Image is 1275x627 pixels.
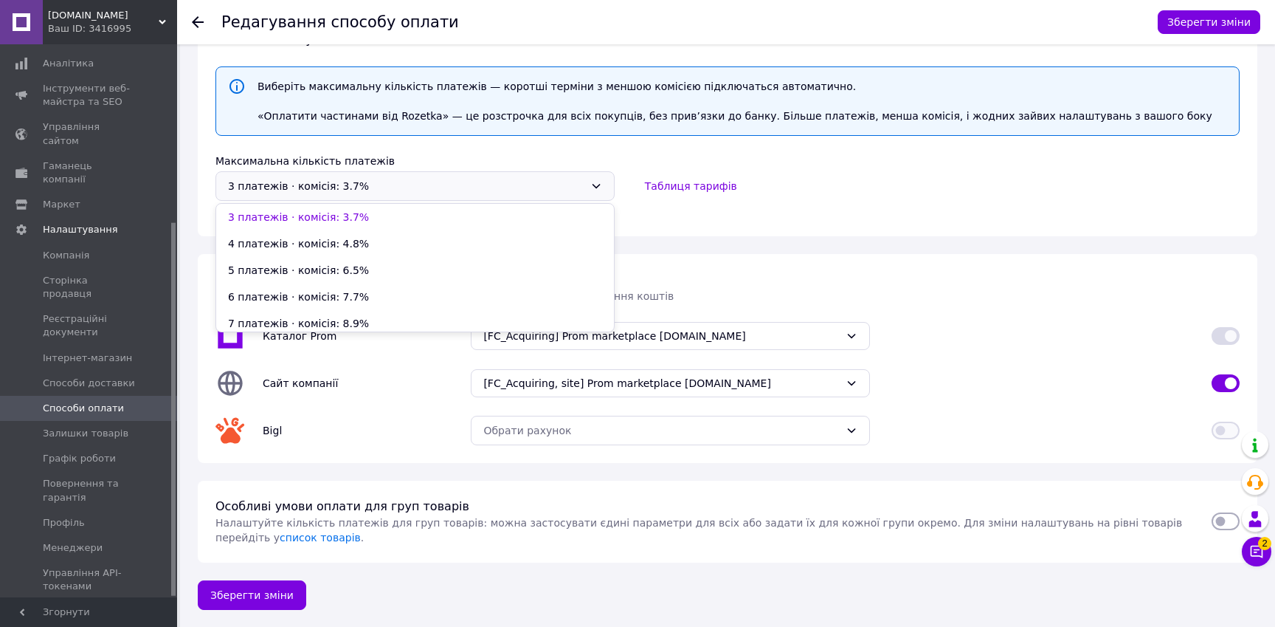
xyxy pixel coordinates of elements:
[216,230,614,257] li: 4 платежів ⋅ комісія: 4.8%
[43,516,85,530] span: Профіль
[216,310,614,337] li: 7 платежів ⋅ комісія: 8.9%
[43,82,137,109] span: Інструменти веб-майстра та SEO
[258,109,1212,123] p: «Оплатити частинами від Rozetka» — це розстрочка для всіх покупців, без прив’язки до банку. Більш...
[43,274,137,301] span: Сторінка продавця
[254,367,462,400] div: Сайт компанії
[43,452,116,465] span: Графік роботи
[216,257,614,284] li: 5 платежів ⋅ комісія: 6.5%
[258,79,1212,94] p: Виберіть максимальну кількість платежів — коротші терміни з меншою комісією підключаться автомати...
[221,15,459,30] div: Редагування способу оплати
[216,204,614,230] li: 3 платежів ⋅ комісія: 3.7%
[43,541,103,555] span: Менеджери
[215,499,469,513] span: Особливі умови оплати для груп товарів
[43,566,137,593] span: Управління API-токенами
[43,249,89,262] span: Компанія
[43,427,128,440] span: Залишки товарів
[43,160,137,186] span: Гаманець компанії
[48,9,159,22] span: yac.in.ua
[43,477,137,504] span: Повернення та гарантія
[1242,537,1271,566] button: Чат з покупцем2
[43,57,94,70] span: Аналітика
[43,377,135,390] span: Способи доставки
[1158,10,1260,34] button: Зберегти зміни
[43,312,137,339] span: Реєстраційні документи
[215,205,420,217] span: 5 платежів від Rozetka ⋅ комісія: 3.7%
[207,152,1248,170] div: Максимальна кількість платежів
[43,223,118,236] span: Налаштування
[483,329,840,343] span: [FC_Acquiring] Prom marketplace [DOMAIN_NAME]
[254,414,462,447] div: Bigl
[254,320,462,352] div: Каталог Prom
[48,22,177,35] div: Ваш ID: 3416995
[43,352,132,365] span: Інтернет-магазин
[280,532,361,544] a: список товарів
[216,284,614,310] li: 6 платежів ⋅ комісія: 7.7%
[215,517,1182,544] span: Налаштуйте кількість платежів для груп товарів: можна застосувати єдині параметри для всіх або за...
[43,120,137,147] span: Управління сайтом
[198,580,306,610] button: Зберегти зміни
[228,178,584,194] div: 3 платежів ⋅ комісія: 3.7%
[483,422,840,439] div: Обрати рахунок
[192,15,204,30] div: Повернутися до списку оплат
[1258,536,1271,549] span: 2
[43,402,124,415] span: Способи оплати
[632,171,750,201] button: Таблиця тарифів
[483,376,840,391] span: [FC_Acquiring, site] Prom marketplace [DOMAIN_NAME]
[43,198,80,211] span: Маркет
